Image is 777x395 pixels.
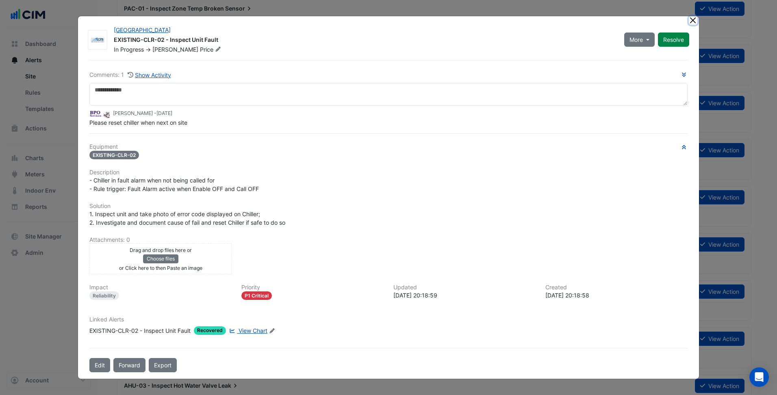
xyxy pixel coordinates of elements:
[239,327,267,334] span: View Chart
[545,284,688,291] h6: Created
[545,291,688,300] div: [DATE] 20:18:58
[130,247,192,253] small: Drag and drop files here or
[89,237,688,243] h6: Attachments: 0
[89,316,688,323] h6: Linked Alerts
[152,46,198,53] span: [PERSON_NAME]
[89,326,191,335] div: EXISTING-CLR-02 - Inspect Unit Fault
[149,358,177,372] a: Export
[127,70,171,80] button: Show Activity
[89,291,119,300] div: Reliability
[228,326,267,335] a: View Chart
[629,35,643,44] span: More
[194,326,226,335] span: Recovered
[689,16,697,25] button: Close
[119,265,202,271] small: or Click here to then Paste an image
[114,46,144,53] span: In Progress
[89,358,110,372] button: Edit
[89,119,187,126] span: Please reset chiller when next on site
[88,36,107,44] img: TCM
[269,328,275,334] fa-icon: Edit Linked Alerts
[89,211,285,226] span: 1. Inspect unit and take photo of error code displayed on Chiller; 2. Investigate and document ca...
[145,46,151,53] span: ->
[89,203,688,210] h6: Solution
[113,358,145,372] button: Forward
[241,284,384,291] h6: Priority
[89,169,688,176] h6: Description
[143,254,178,263] button: Choose files
[393,284,536,291] h6: Updated
[393,291,536,300] div: [DATE] 20:18:59
[89,143,688,150] h6: Equipment
[89,70,171,80] div: Comments: 1
[749,367,769,387] div: Open Intercom Messenger
[114,36,614,46] div: EXISTING-CLR-02 - Inspect Unit Fault
[241,291,272,300] div: P1 Critical
[156,110,172,116] span: 2025-06-04 20:18:59
[114,26,171,33] a: [GEOGRAPHIC_DATA]
[200,46,223,54] span: Price
[658,33,689,47] button: Resolve
[89,284,232,291] h6: Impact
[624,33,655,47] button: More
[89,177,259,192] span: - Chiller in fault alarm when not being called for - Rule trigger: Fault Alarm active when Enable...
[113,110,172,117] small: [PERSON_NAME] -
[89,109,110,118] img: BPO Services
[89,151,139,159] span: EXISTING-CLR-02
